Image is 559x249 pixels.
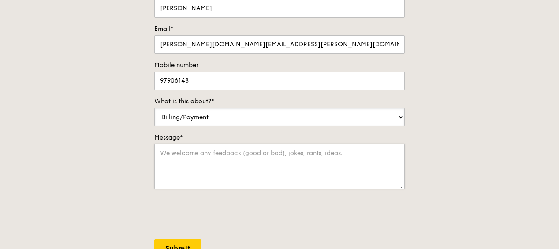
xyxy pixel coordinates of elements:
[154,97,405,106] label: What is this about?*
[154,61,405,70] label: Mobile number
[154,133,405,142] label: Message*
[154,198,288,232] iframe: reCAPTCHA
[154,25,405,34] label: Email*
